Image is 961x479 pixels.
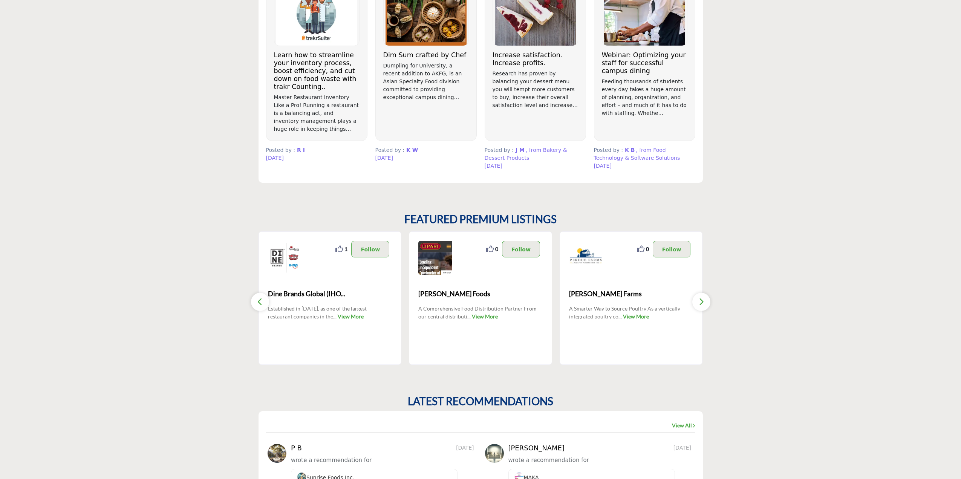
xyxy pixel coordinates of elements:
[625,147,629,153] span: K
[361,245,380,253] p: Follow
[383,51,469,59] h3: Dim Sum crafted by Chef
[467,313,471,320] span: ...
[569,284,693,304] b: Perdue Farms
[383,62,469,101] p: Dumpling for University, a recent addition to AKFG, is an Asian Specialty Food division committed...
[412,147,418,153] span: W
[569,241,603,275] img: Perdue Farms
[418,284,543,304] b: Lipari Foods
[511,245,531,253] p: Follow
[485,163,502,169] span: [DATE]
[569,289,693,299] span: [PERSON_NAME] Farms
[268,444,286,463] img: avtar-image
[266,146,367,154] p: Posted by :
[502,241,540,257] button: Follow
[268,241,302,275] img: Dine Brands Global (IHOP, Fuzzy's Taco Shop, Applebee's)
[456,444,476,452] span: [DATE]
[662,245,681,253] p: Follow
[569,284,693,304] a: [PERSON_NAME] Farms
[375,146,477,154] p: Posted by :
[268,284,392,304] a: Dine Brands Global (IHO...
[646,245,649,253] span: 0
[495,245,498,253] span: 0
[344,245,347,253] span: 1
[623,313,649,320] a: View More
[485,446,504,465] img: avtar-image
[406,147,410,153] span: K
[508,459,589,465] span: wrote a recommendation for
[418,241,452,275] img: Lipari Foods
[333,313,337,320] span: ...
[569,305,693,320] p: A Smarter Way to Source Poultry As a vertically integrated poultry co
[266,155,284,161] span: [DATE]
[418,284,543,304] a: [PERSON_NAME] Foods
[268,284,392,304] b: Dine Brands Global (IHOP, Fuzzy's Taco Shop, Applebee's)
[594,147,680,161] span: , from Food Technology & Software Solutions
[594,163,612,169] span: [DATE]
[485,147,567,161] span: , from Bakery & Dessert Products
[268,305,392,320] p: Established in [DATE], as one of the largest restaurant companies in the
[493,51,578,67] h3: Increase satisfaction. Increase profits.
[602,51,687,75] h3: Webinar: Optimizing your staff for successful campus dining
[274,51,360,91] h3: Learn how to streamline your inventory process, boost efficiency, and cut down on food waste with...
[351,241,389,257] button: Follow
[602,78,687,117] p: Feeding thousands of students every day takes a huge amount of planning, organization, and effort...
[653,241,691,257] button: Follow
[672,422,695,429] a: View All
[673,446,693,454] span: [DATE]
[508,446,565,454] h5: [PERSON_NAME]
[297,147,301,153] span: R
[338,313,364,320] a: View More
[618,313,622,320] span: ...
[631,147,635,153] span: B
[303,147,305,153] span: I
[268,289,392,299] span: Dine Brands Global (IHO...
[519,147,525,153] span: M
[594,146,695,162] p: Posted by :
[274,93,360,133] p: Master Restaurant Inventory Like a Pro! Running a restaurant is a balancing act, and inventory ma...
[493,70,578,109] p: Research has proven by balancing your dessert menu you will tempt more customers to buy, increase...
[516,147,517,153] span: J
[418,289,543,299] span: [PERSON_NAME] Foods
[472,313,498,320] a: View More
[291,444,304,452] h5: P B
[404,213,557,226] h2: FEATURED PREMIUM LISTINGS
[485,146,586,162] p: Posted by :
[375,155,393,161] span: [DATE]
[408,395,553,408] h2: LATEST RECOMMENDATIONS
[418,305,543,320] p: A Comprehensive Food Distribution Partner From our central distributi
[291,457,372,464] span: wrote a recommendation for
